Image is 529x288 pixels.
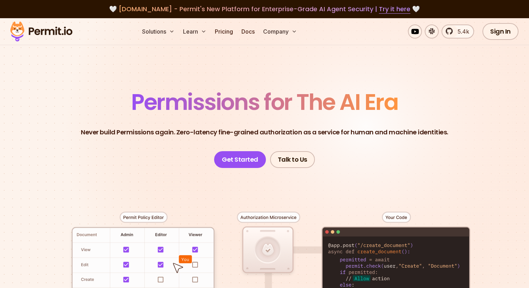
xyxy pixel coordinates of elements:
[442,24,474,38] a: 5.4k
[214,151,266,168] a: Get Started
[212,24,236,38] a: Pricing
[17,4,512,14] div: 🤍 🤍
[379,5,410,14] a: Try it here
[239,24,258,38] a: Docs
[139,24,177,38] button: Solutions
[482,23,519,40] a: Sign In
[180,24,209,38] button: Learn
[270,151,315,168] a: Talk to Us
[131,86,398,118] span: Permissions for The AI Era
[453,27,469,36] span: 5.4k
[119,5,410,13] span: [DOMAIN_NAME] - Permit's New Platform for Enterprise-Grade AI Agent Security |
[260,24,300,38] button: Company
[7,20,76,43] img: Permit logo
[81,127,448,137] p: Never build Permissions again. Zero-latency fine-grained authorization as a service for human and...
